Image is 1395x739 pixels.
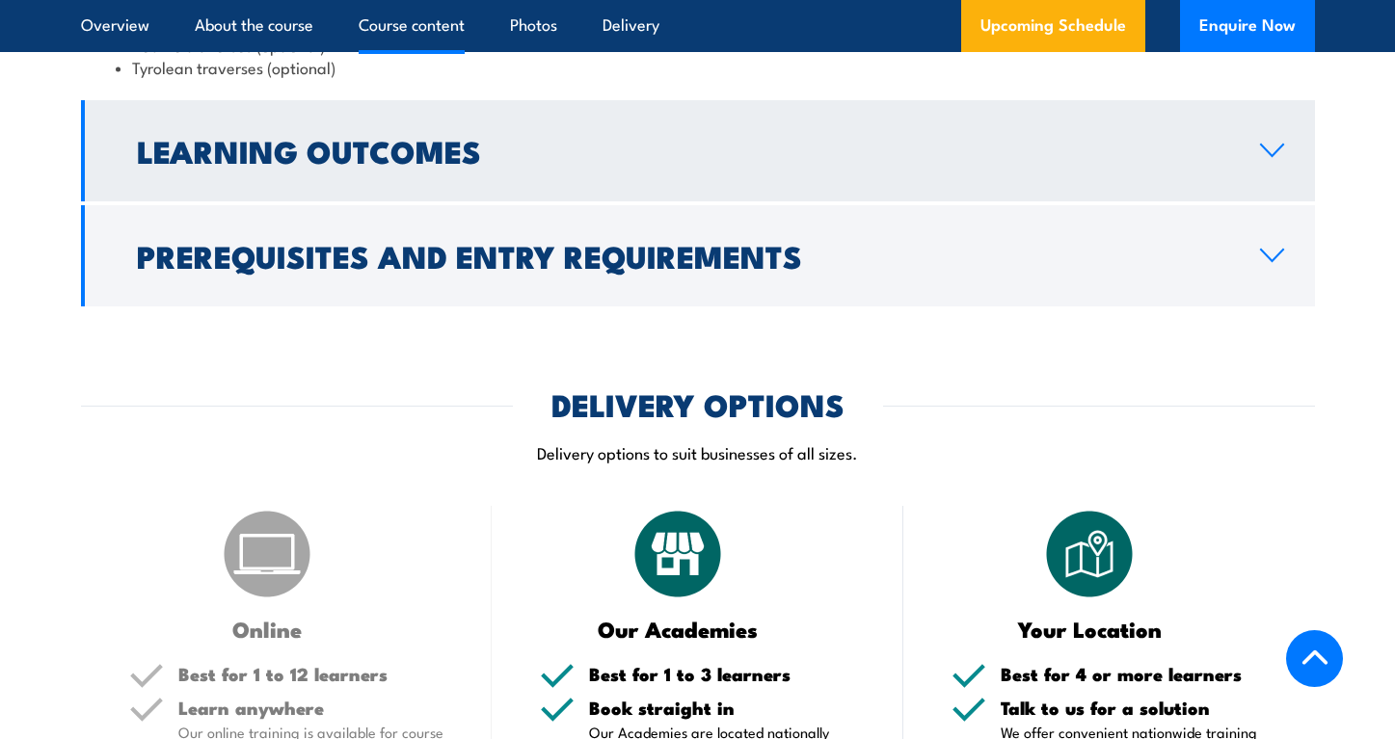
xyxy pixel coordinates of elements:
[178,665,444,683] h5: Best for 1 to 12 learners
[589,699,855,717] h5: Book straight in
[952,618,1228,640] h3: Your Location
[81,441,1315,463] p: Delivery options to suit businesses of all sizes.
[540,618,817,640] h3: Our Academies
[1001,699,1267,717] h5: Talk to us for a solution
[178,699,444,717] h5: Learn anywhere
[81,100,1315,201] a: Learning Outcomes
[137,137,1229,164] h2: Learning Outcomes
[81,205,1315,306] a: Prerequisites and Entry Requirements
[551,390,845,417] h2: DELIVERY OPTIONS
[1001,665,1267,683] h5: Best for 4 or more learners
[116,56,1280,78] li: Tyrolean traverses (optional)
[137,242,1229,269] h2: Prerequisites and Entry Requirements
[129,618,406,640] h3: Online
[589,665,855,683] h5: Best for 1 to 3 learners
